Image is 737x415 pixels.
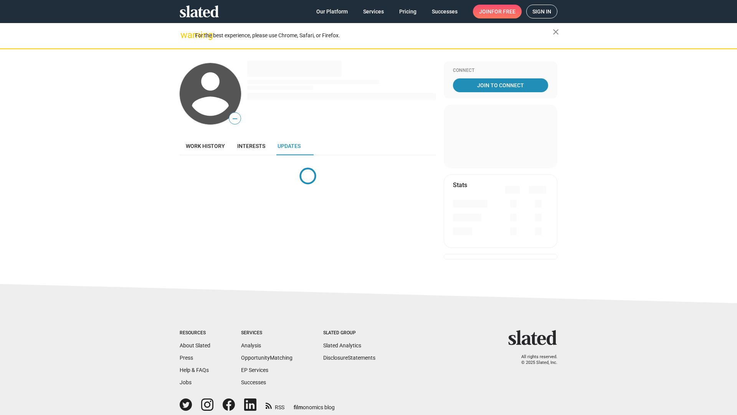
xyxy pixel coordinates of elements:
a: Our Platform [310,5,354,18]
a: Slated Analytics [323,342,361,349]
div: Connect [453,68,548,74]
a: EP Services [241,367,268,373]
a: RSS [266,399,284,411]
span: Updates [278,143,301,149]
a: filmonomics blog [294,398,335,411]
a: Services [357,5,390,18]
a: OpportunityMatching [241,355,292,361]
a: Joinfor free [473,5,522,18]
span: Pricing [399,5,416,18]
div: Slated Group [323,330,375,336]
a: Successes [426,5,464,18]
span: Join To Connect [454,78,547,92]
a: Jobs [180,379,192,385]
p: All rights reserved. © 2025 Slated, Inc. [513,354,557,365]
a: About Slated [180,342,210,349]
mat-icon: warning [180,30,190,40]
a: Sign in [526,5,557,18]
mat-card-title: Stats [453,181,467,189]
a: Pricing [393,5,423,18]
div: Resources [180,330,210,336]
a: Updates [271,137,307,155]
span: — [229,114,241,124]
a: Analysis [241,342,261,349]
a: DisclosureStatements [323,355,375,361]
span: film [294,404,303,410]
a: Work history [180,137,231,155]
a: Join To Connect [453,78,548,92]
div: For the best experience, please use Chrome, Safari, or Firefox. [195,30,553,41]
span: Sign in [532,5,551,18]
span: Successes [432,5,458,18]
a: Help & FAQs [180,367,209,373]
span: Interests [237,143,265,149]
span: Our Platform [316,5,348,18]
span: Services [363,5,384,18]
div: Services [241,330,292,336]
a: Press [180,355,193,361]
a: Successes [241,379,266,385]
span: Work history [186,143,225,149]
span: Join [479,5,516,18]
mat-icon: close [551,27,560,37]
span: for free [491,5,516,18]
a: Interests [231,137,271,155]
